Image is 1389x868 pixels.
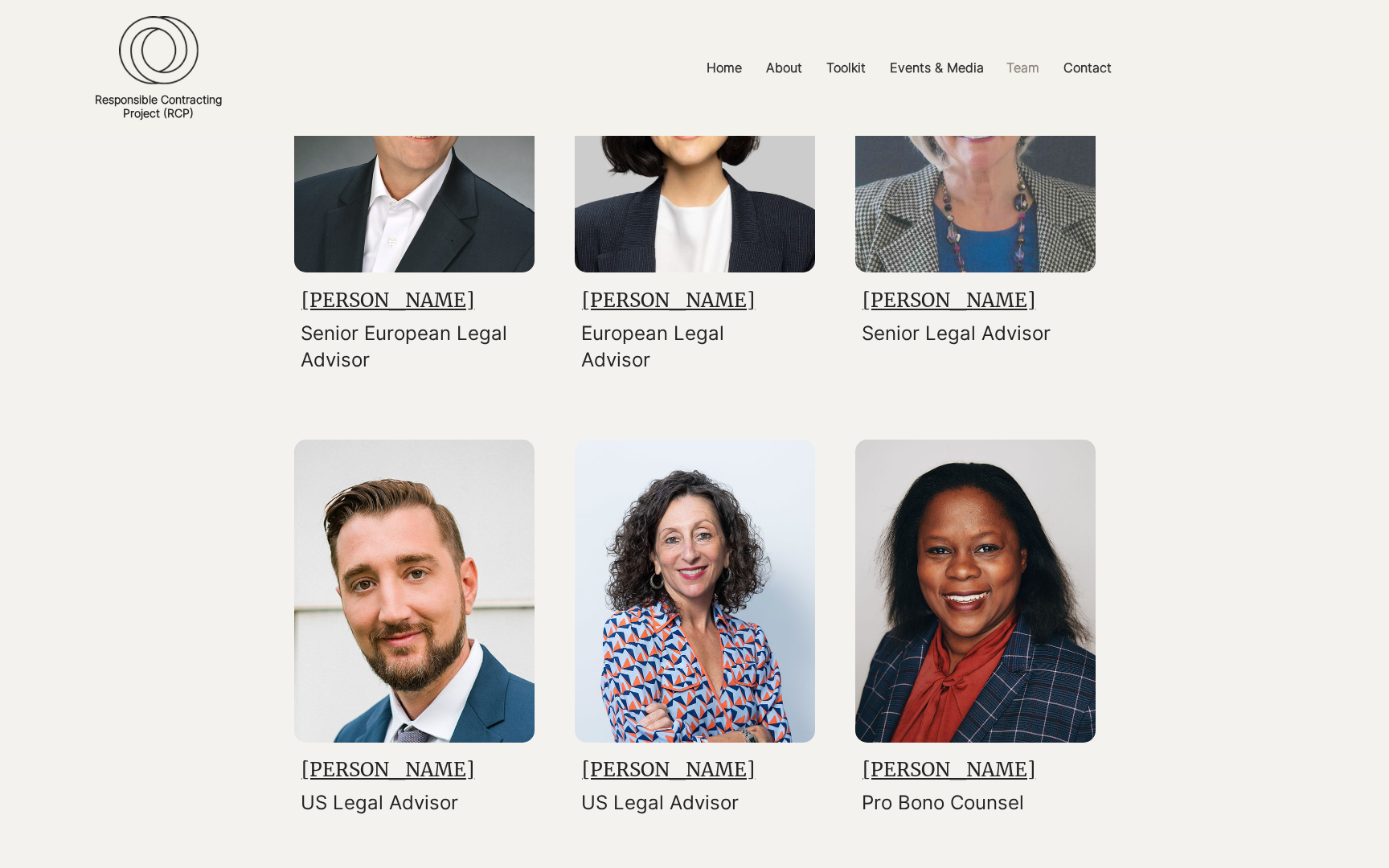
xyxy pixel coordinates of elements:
a: Home [694,50,754,86]
p: European Legal Advisor [581,320,797,374]
p: Contact [1055,50,1120,86]
p: US Legal Advisor [301,789,517,817]
p: Home [699,50,750,86]
p: US Legal Advisor [581,789,797,817]
a: [PERSON_NAME] [862,288,1035,313]
p: Pro Bono Counsel [862,789,1078,817]
a: [PERSON_NAME] [582,757,755,782]
a: [PERSON_NAME] [301,757,474,782]
p: Senior Legal Advisor [862,320,1078,347]
a: [PERSON_NAME] [582,288,755,313]
a: Responsible ContractingProject (RCP) [95,92,222,120]
nav: Site [502,50,1317,86]
p: Senior European Legal Advisor [301,320,517,374]
a: Events & Media [878,50,994,86]
p: Events & Media [882,50,992,86]
a: Toolkit [814,50,878,86]
p: About [758,50,810,86]
p: Team [998,50,1047,86]
a: [PERSON_NAME] [862,757,1035,782]
a: Contact [1051,50,1124,86]
p: Toolkit [818,50,874,86]
a: Team [994,50,1051,86]
a: [PERSON_NAME] [301,288,474,313]
a: About [754,50,814,86]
